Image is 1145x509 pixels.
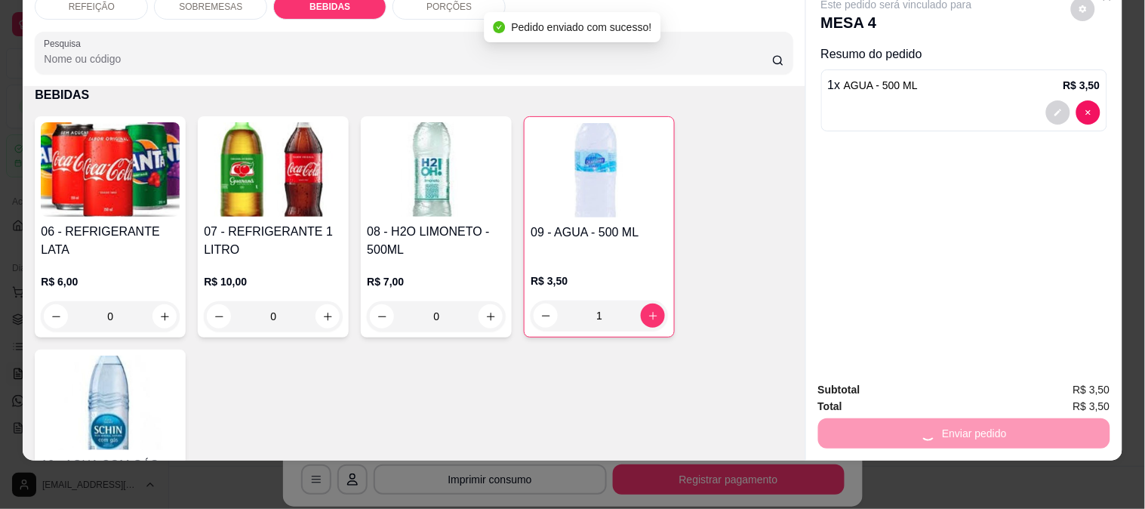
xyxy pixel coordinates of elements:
p: R$ 6,00 [41,274,180,289]
h4: 09 - AGUA - 500 ML [531,224,668,242]
p: R$ 3,50 [1063,78,1100,93]
label: Pesquisa [44,37,86,50]
p: BEBIDAS [35,86,793,104]
strong: Subtotal [818,384,860,396]
p: REFEIÇÃO [69,1,115,13]
p: Resumo do pedido [821,45,1107,63]
h4: 07 - REFRIGERANTE 1 LITRO [204,223,343,259]
p: PORÇÕES [426,1,472,13]
p: 1 x [828,76,918,94]
img: product-image [41,356,180,450]
button: decrease-product-quantity [534,304,558,328]
button: increase-product-quantity [479,304,503,329]
button: decrease-product-quantity [370,304,394,329]
p: R$ 10,00 [204,274,343,289]
img: product-image [204,122,343,217]
p: SOBREMESAS [179,1,242,13]
p: R$ 7,00 [367,274,506,289]
p: BEBIDAS [309,1,350,13]
button: decrease-product-quantity [1076,100,1100,125]
img: product-image [41,122,180,217]
span: Pedido enviado com sucesso! [512,21,652,33]
img: product-image [367,122,506,217]
span: check-circle [494,21,506,33]
img: product-image [531,123,668,217]
strong: Total [818,400,842,412]
h4: 08 - H2O LIMONETO - 500ML [367,223,506,259]
h4: 10 - AGUA COM GÁS [41,456,180,474]
p: R$ 3,50 [531,273,668,288]
button: increase-product-quantity [641,304,665,328]
input: Pesquisa [44,51,772,66]
span: R$ 3,50 [1073,398,1110,415]
p: MESA 4 [821,12,972,33]
h4: 06 - REFRIGERANTE LATA [41,223,180,259]
span: R$ 3,50 [1073,381,1110,398]
span: AGUA - 500 ML [844,79,918,91]
button: decrease-product-quantity [1046,100,1070,125]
